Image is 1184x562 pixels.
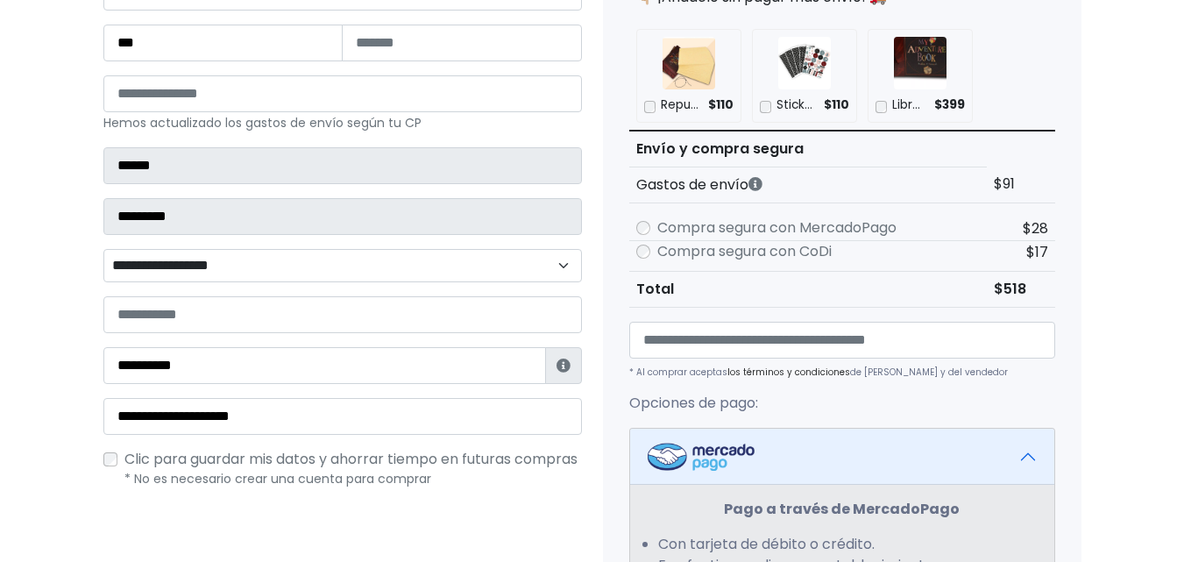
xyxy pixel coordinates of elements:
p: Repuesto de hojas para Libro Up [661,96,702,114]
span: $17 [1026,242,1048,262]
span: $28 [1023,218,1048,238]
span: $110 [708,96,734,114]
i: Estafeta lo usará para ponerse en contacto en caso de tener algún problema con el envío [557,359,571,373]
img: Mercadopago Logo [648,443,755,471]
p: Opciones de pago: [629,393,1055,414]
img: Stickers [778,37,831,89]
img: Libro Up Modelo 03 [894,37,946,89]
li: Con tarjeta de débito o crédito. [658,534,1026,555]
th: Total [629,271,988,307]
strong: Pago a través de MercadoPago [724,499,960,519]
img: Repuesto de hojas para Libro Up [663,37,715,89]
span: $110 [824,96,849,114]
label: Compra segura con CoDi [657,241,832,262]
a: los términos y condiciones [727,366,850,379]
span: Clic para guardar mis datos y ahorrar tiempo en futuras compras [124,449,578,469]
th: Envío y compra segura [629,131,988,167]
p: * No es necesario crear una cuenta para comprar [124,470,582,488]
small: Hemos actualizado los gastos de envío según tu CP [103,114,422,132]
label: Compra segura con MercadoPago [657,217,897,238]
p: Stickers [776,96,818,114]
p: * Al comprar aceptas de [PERSON_NAME] y del vendedor [629,366,1055,379]
td: $518 [987,271,1054,307]
span: $399 [934,96,965,114]
i: Los gastos de envío dependen de códigos postales. ¡Te puedes llevar más productos en un solo envío ! [748,177,762,191]
th: Gastos de envío [629,167,988,203]
td: $91 [987,167,1054,203]
p: Libro Up Modelo 03 [892,96,928,114]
